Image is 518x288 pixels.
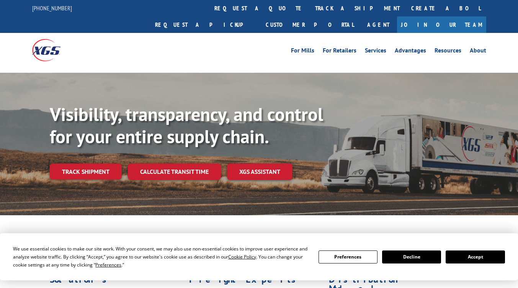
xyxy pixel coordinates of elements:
[228,254,256,260] span: Cookie Policy
[395,47,426,56] a: Advantages
[50,102,323,148] b: Visibility, transparency, and control for your entire supply chain.
[13,245,309,269] div: We use essential cookies to make our site work. With your consent, we may also use non-essential ...
[260,16,359,33] a: Customer Portal
[227,164,292,180] a: XGS ASSISTANT
[397,16,486,33] a: Join Our Team
[470,47,486,56] a: About
[32,4,72,12] a: [PHONE_NUMBER]
[95,262,121,268] span: Preferences
[128,164,221,180] a: Calculate transit time
[435,47,461,56] a: Resources
[291,47,314,56] a: For Mills
[382,250,441,263] button: Decline
[359,16,397,33] a: Agent
[446,250,505,263] button: Accept
[323,47,356,56] a: For Retailers
[365,47,386,56] a: Services
[319,250,377,263] button: Preferences
[50,164,122,180] a: Track shipment
[149,16,260,33] a: Request a pickup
